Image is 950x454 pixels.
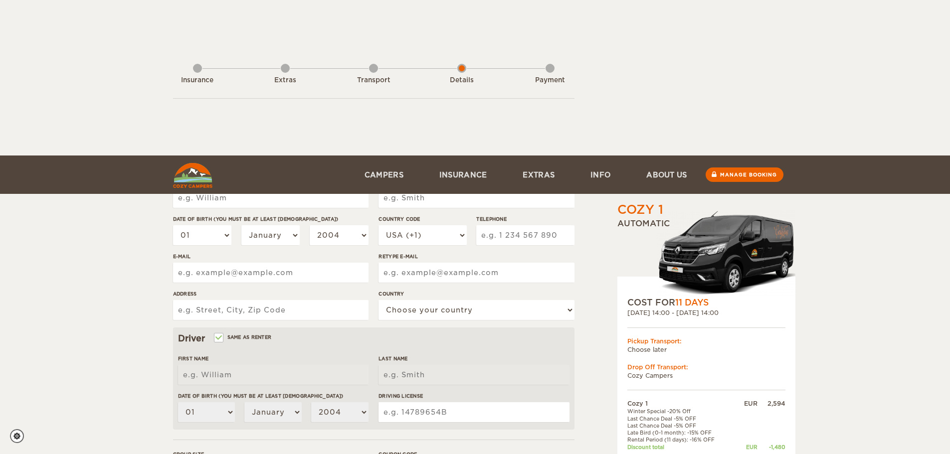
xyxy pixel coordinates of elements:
[706,167,783,182] a: Manage booking
[347,155,421,194] a: Campers
[617,218,795,297] div: Automatic
[379,392,569,400] label: Driving License
[173,253,369,260] label: E-mail
[675,298,709,307] span: 11 Days
[421,155,505,194] a: Insurance
[173,215,369,223] label: Date of birth (You must be at least [DEMOGRAPHIC_DATA])
[379,402,569,422] input: e.g. 14789654B
[379,253,574,260] label: Retype E-mail
[572,155,628,194] a: Info
[173,300,369,320] input: e.g. Street, City, Zip Code
[258,76,313,85] div: Extras
[627,337,785,345] div: Pickup Transport:
[505,155,572,194] a: Extras
[627,345,785,354] td: Choose later
[627,429,744,436] td: Late Bird (0-1 month): -15% OFF
[523,76,577,85] div: Payment
[178,365,369,385] input: e.g. William
[379,290,574,298] label: Country
[617,201,663,218] div: Cozy 1
[170,76,225,85] div: Insurance
[627,408,744,415] td: Winter Special -20% Off
[758,444,785,451] div: -1,480
[379,263,574,283] input: e.g. example@example.com
[379,365,569,385] input: e.g. Smith
[173,263,369,283] input: e.g. example@example.com
[627,308,785,317] div: [DATE] 14:00 - [DATE] 14:00
[215,335,221,342] input: Same as renter
[476,225,574,245] input: e.g. 1 234 567 890
[173,163,212,188] img: Cozy Campers
[657,210,795,297] img: Stuttur-m-c-logo-2.png
[627,297,785,308] div: COST FOR
[10,429,30,443] a: Cookie settings
[758,399,785,408] div: 2,594
[627,399,744,408] td: Cozy 1
[173,290,369,298] label: Address
[178,392,369,400] label: Date of birth (You must be at least [DEMOGRAPHIC_DATA])
[627,444,744,451] td: Discount total
[628,155,705,194] a: About us
[379,188,574,208] input: e.g. Smith
[346,76,401,85] div: Transport
[744,444,758,451] div: EUR
[627,363,785,371] div: Drop Off Transport:
[627,415,744,422] td: Last Chance Deal -5% OFF
[627,422,744,429] td: Last Chance Deal -5% OFF
[627,436,744,443] td: Rental Period (11 days): -16% OFF
[476,215,574,223] label: Telephone
[744,399,758,408] div: EUR
[379,355,569,362] label: Last Name
[379,215,466,223] label: Country Code
[434,76,489,85] div: Details
[215,332,272,342] label: Same as renter
[178,332,570,344] div: Driver
[178,355,369,362] label: First Name
[173,188,369,208] input: e.g. William
[627,371,785,380] td: Cozy Campers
